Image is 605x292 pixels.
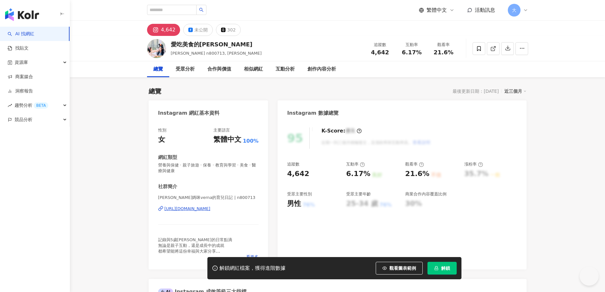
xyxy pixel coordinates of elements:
span: 100% [243,138,259,145]
span: 6.17% [402,49,421,56]
div: K-Score : [321,127,362,134]
div: [URL][DOMAIN_NAME] [165,206,211,212]
button: 解鎖 [427,262,457,275]
div: 合作與價值 [207,65,231,73]
div: 追蹤數 [287,161,299,167]
div: 最後更新日期：[DATE] [453,89,499,94]
a: [URL][DOMAIN_NAME] [158,206,259,212]
span: 大 [512,7,516,14]
div: 觀看率 [432,42,456,48]
span: 趨勢分析 [15,98,48,112]
span: 21.6% [434,49,453,56]
div: 社群簡介 [158,183,177,190]
div: 愛吃美食的[PERSON_NAME] [171,40,262,48]
span: 記錄與5歲[PERSON_NAME]的日常點滴 無論是親子互動，還是成長中的成就 都希望能將這份幸福與大家分享 我們熱愛生活中的各種美好事物 也歡迎各類廣告合作邀約 每一則分享，都是基於我們的誠... [158,237,232,282]
a: 洞察報告 [8,88,33,94]
span: [PERSON_NAME]媽咪verna的育兒日記 | n800713 [158,195,259,200]
div: 網紅類型 [158,154,177,161]
div: 302 [227,25,236,34]
span: rise [8,103,12,108]
div: Instagram 網紅基本資料 [158,110,220,117]
img: KOL Avatar [147,39,166,58]
div: 繁體中文 [213,135,241,145]
span: lock [434,266,439,270]
span: 4,642 [371,49,389,56]
span: search [199,8,204,12]
div: 受眾主要性別 [287,191,312,197]
div: BETA [34,102,48,109]
div: 相似網紅 [244,65,263,73]
div: 觀看率 [405,161,424,167]
div: 性別 [158,127,166,133]
a: 找貼文 [8,45,29,51]
div: 受眾主要年齡 [346,191,371,197]
span: 活動訊息 [475,7,495,13]
div: 21.6% [405,169,429,179]
a: searchAI 找網紅 [8,31,34,37]
span: 觀看圖表範例 [389,266,416,271]
span: 營養與保健 · 親子旅遊 · 保養 · 教育與學習 · 美食 · 醫療與健康 [158,162,259,174]
div: 總覽 [153,65,163,73]
button: 4,642 [147,24,180,36]
span: 解鎖 [441,266,450,271]
div: 男性 [287,199,301,209]
div: 解鎖網紅檔案，獲得進階數據 [219,265,286,272]
img: logo [5,8,39,21]
span: 競品分析 [15,112,32,127]
div: 女 [158,135,165,145]
div: 4,642 [161,25,176,34]
span: [PERSON_NAME] n800713, [PERSON_NAME] [171,51,262,56]
div: 6.17% [346,169,370,179]
div: 主要語言 [213,127,230,133]
a: 商案媒合 [8,74,33,80]
div: 互動率 [346,161,365,167]
div: 4,642 [287,169,309,179]
div: 受眾分析 [176,65,195,73]
span: 繁體中文 [427,7,447,14]
div: 追蹤數 [368,42,392,48]
div: 創作內容分析 [307,65,336,73]
div: 總覽 [149,87,161,96]
button: 未公開 [183,24,213,36]
button: 觀看圖表範例 [376,262,423,275]
div: 互動率 [400,42,424,48]
div: 互動分析 [276,65,295,73]
div: Instagram 數據總覽 [287,110,339,117]
span: 資源庫 [15,55,28,70]
button: 302 [216,24,241,36]
div: 近三個月 [504,87,527,95]
span: 看更多 [246,254,259,260]
div: 商業合作內容覆蓋比例 [405,191,447,197]
div: 未公開 [194,25,208,34]
div: 漲粉率 [464,161,483,167]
